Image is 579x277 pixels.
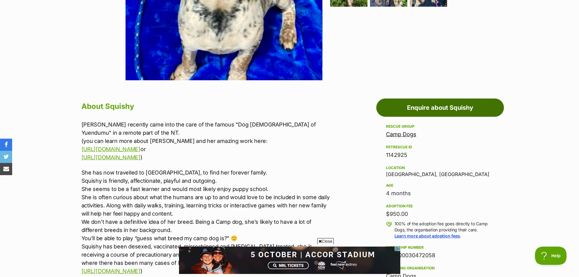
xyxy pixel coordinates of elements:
a: Enquire about Squishy [376,99,504,117]
iframe: Advertisement [179,247,400,274]
div: PetRescue ID [386,145,494,150]
a: [URL][DOMAIN_NAME] [81,268,140,274]
div: 1142925 [386,151,494,159]
div: Age [386,183,494,188]
p: [PERSON_NAME] recently came into the care of the famous "Dog [DEMOGRAPHIC_DATA] of Yuendumu" in a... [81,120,333,161]
a: Camp Dogs [386,131,416,137]
span: Close [317,238,334,244]
p: She has now travelled to [GEOGRAPHIC_DATA], to find her forever family. Squishy is friendly, affe... [81,168,333,275]
div: Rescue group [386,124,494,129]
div: Microchip number [386,245,494,250]
div: Adoption fee [386,204,494,209]
p: 100% of the adoption fee goes directly to Camp Dogs, the organisation providing their care. . [395,221,494,239]
div: 4 months [386,189,494,198]
a: Learn more about adoption fees [395,233,460,238]
div: Rehoming organisation [386,266,494,271]
a: [URL][DOMAIN_NAME] [81,154,140,161]
div: 941000030472058 [386,251,494,260]
h2: About Squishy [81,100,333,113]
iframe: Help Scout Beacon - Open [535,247,567,265]
a: [URL][DOMAIN_NAME] [81,146,140,152]
div: [GEOGRAPHIC_DATA], [GEOGRAPHIC_DATA] [386,164,494,177]
div: $950.00 [386,210,494,218]
div: Location [386,165,494,170]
